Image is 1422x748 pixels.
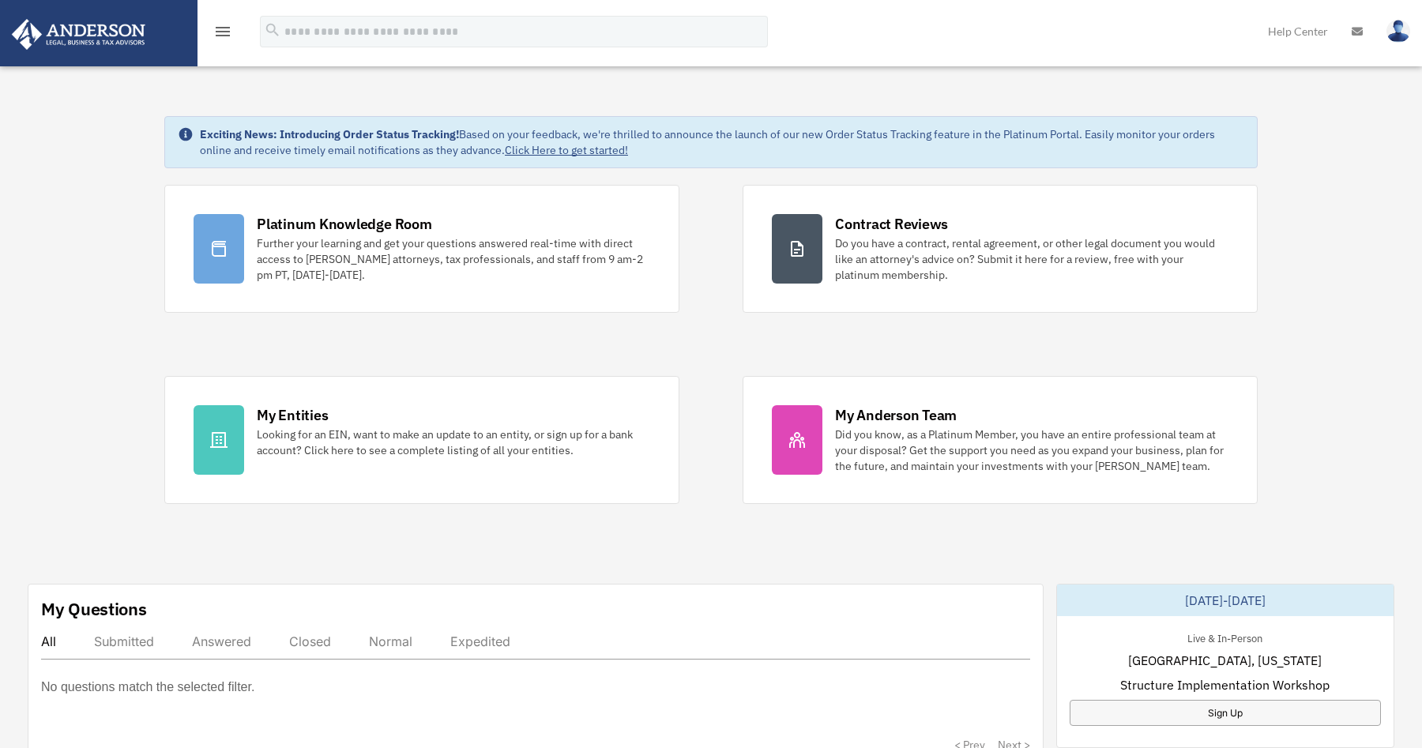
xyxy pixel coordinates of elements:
div: Normal [369,633,412,649]
div: My Anderson Team [835,405,957,425]
a: Click Here to get started! [505,143,628,157]
div: Submitted [94,633,154,649]
div: Answered [192,633,251,649]
span: [GEOGRAPHIC_DATA], [US_STATE] [1128,651,1322,670]
div: Based on your feedback, we're thrilled to announce the launch of our new Order Status Tracking fe... [200,126,1244,158]
a: menu [213,28,232,41]
div: Expedited [450,633,510,649]
div: Did you know, as a Platinum Member, you have an entire professional team at your disposal? Get th... [835,427,1228,474]
span: Structure Implementation Workshop [1120,675,1330,694]
p: No questions match the selected filter. [41,676,254,698]
a: Contract Reviews Do you have a contract, rental agreement, or other legal document you would like... [743,185,1258,313]
i: search [264,21,281,39]
div: Contract Reviews [835,214,948,234]
i: menu [213,22,232,41]
div: All [41,633,56,649]
div: My Questions [41,597,147,621]
strong: Exciting News: Introducing Order Status Tracking! [200,127,459,141]
img: Anderson Advisors Platinum Portal [7,19,150,50]
div: [DATE]-[DATE] [1057,584,1394,616]
div: Do you have a contract, rental agreement, or other legal document you would like an attorney's ad... [835,235,1228,283]
div: My Entities [257,405,328,425]
a: My Entities Looking for an EIN, want to make an update to an entity, or sign up for a bank accoun... [164,376,679,504]
div: Closed [289,633,331,649]
a: My Anderson Team Did you know, as a Platinum Member, you have an entire professional team at your... [743,376,1258,504]
div: Looking for an EIN, want to make an update to an entity, or sign up for a bank account? Click her... [257,427,650,458]
img: User Pic [1386,20,1410,43]
div: Further your learning and get your questions answered real-time with direct access to [PERSON_NAM... [257,235,650,283]
a: Sign Up [1070,700,1382,726]
div: Live & In-Person [1175,629,1275,645]
a: Platinum Knowledge Room Further your learning and get your questions answered real-time with dire... [164,185,679,313]
div: Platinum Knowledge Room [257,214,432,234]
